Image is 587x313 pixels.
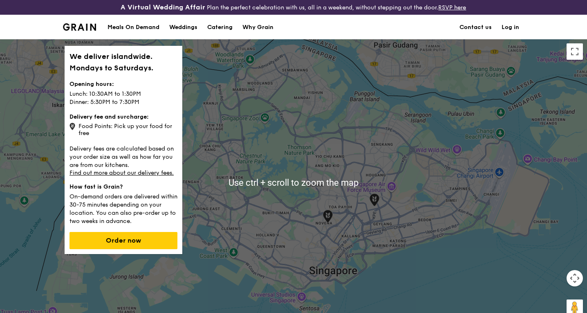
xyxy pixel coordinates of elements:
a: RSVP here [438,4,466,11]
a: Contact us [455,15,497,40]
p: Delivery fees are calculated based on your order size as well as how far you are from our kitchens. [69,143,177,169]
p: Lunch: 10:30AM to 1:30PM Dinner: 5:30PM to 7:30PM [69,88,177,106]
div: Weddings [169,15,197,40]
a: Find out more about our delivery fees. [69,169,174,176]
div: Catering [207,15,233,40]
a: Order now [69,237,177,244]
a: Catering [202,15,237,40]
img: Grain [63,23,96,31]
a: Weddings [164,15,202,40]
p: On-demand orders are delivered within 30-75 minutes depending on your location. You can also pre-... [69,191,177,225]
strong: Opening hours: [69,81,114,88]
h3: A Virtual Wedding Affair [121,3,205,11]
button: Map camera controls [567,270,583,286]
img: icon-grain-marker.0ca718ca.png [69,123,75,130]
button: Order now [69,232,177,249]
div: Food Points: Pick up your food for free [69,121,177,137]
div: Meals On Demand [108,15,159,40]
strong: Delivery fee and surcharge: [69,113,149,120]
strong: How fast is Grain? [69,183,123,190]
a: GrainGrain [63,14,96,39]
a: Why Grain [237,15,278,40]
div: Why Grain [242,15,273,40]
h1: We deliver islandwide. Mondays to Saturdays. [69,51,177,74]
a: Log in [497,15,524,40]
button: Toggle fullscreen view [567,43,583,60]
div: Plan the perfect celebration with us, all in a weekend, without stepping out the door. [98,3,489,11]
